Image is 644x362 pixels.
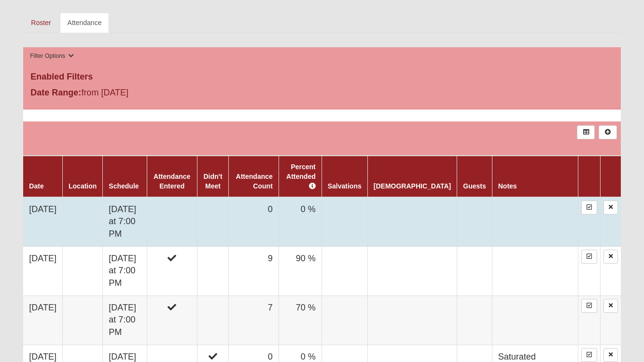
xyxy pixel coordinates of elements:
[27,51,77,61] button: Filter Options
[581,299,597,313] a: Enter Attendance
[279,295,322,345] td: 70 %
[603,299,618,313] a: Delete
[23,295,62,345] td: [DATE]
[103,246,147,295] td: [DATE] at 7:00 PM
[23,13,58,33] a: Roster
[30,72,613,82] h4: Enabled Filters
[229,197,279,247] td: 0
[154,173,190,190] a: Attendance Entered
[60,13,110,33] a: Attendance
[103,197,147,247] td: [DATE] at 7:00 PM
[577,125,595,139] a: Export to Excel
[322,156,367,197] th: Salvations
[23,197,62,247] td: [DATE]
[498,182,517,190] a: Notes
[599,125,616,139] a: Alt+N
[229,246,279,295] td: 9
[69,182,97,190] a: Location
[103,295,147,345] td: [DATE] at 7:00 PM
[286,163,316,190] a: Percent Attended
[23,86,222,102] div: from [DATE]
[279,246,322,295] td: 90 %
[229,295,279,345] td: 7
[603,201,618,215] a: Delete
[279,197,322,247] td: 0 %
[109,182,139,190] a: Schedule
[581,250,597,264] a: Enter Attendance
[203,173,222,190] a: Didn't Meet
[23,246,62,295] td: [DATE]
[29,182,43,190] a: Date
[457,156,492,197] th: Guests
[367,156,457,197] th: [DEMOGRAPHIC_DATA]
[581,201,597,215] a: Enter Attendance
[30,86,81,99] label: Date Range:
[236,173,273,190] a: Attendance Count
[603,250,618,264] a: Delete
